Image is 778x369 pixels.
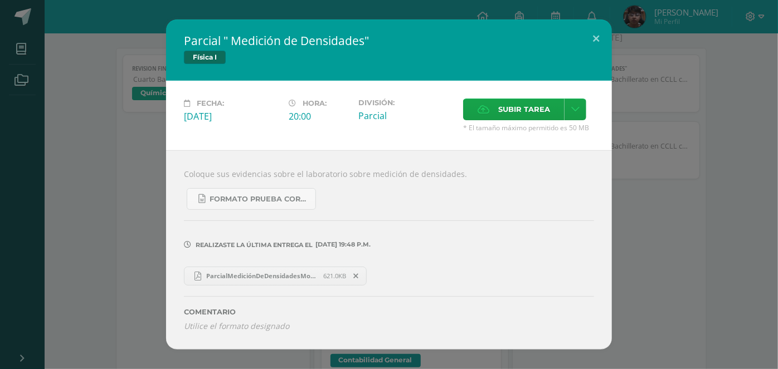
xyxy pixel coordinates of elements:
h2: Parcial " Medición de Densidades" [184,33,594,48]
span: Fecha: [197,99,224,107]
a: FORMATO PRUEBA CORTA O PARCIAL 4ta unidad.docx [187,188,316,210]
label: División: [358,99,454,107]
a: ParcialMediciónDeDensidadesMorales.pdf 621.0KB [184,267,367,286]
label: Comentario [184,308,594,316]
div: Coloque sus evidencias sobre el laboratorio sobre medición de densidades. [166,150,612,349]
i: Utilice el formato designado [184,321,289,331]
button: Close (Esc) [580,19,612,57]
span: Realizaste la última entrega el [196,241,313,249]
span: Física I [184,51,226,64]
span: FORMATO PRUEBA CORTA O PARCIAL 4ta unidad.docx [210,195,310,204]
div: 20:00 [289,110,349,122]
span: 621.0KB [324,272,347,280]
span: ParcialMediciónDeDensidadesMorales.pdf [201,272,324,280]
span: Hora: [303,99,327,107]
span: Subir tarea [498,99,550,120]
span: Remover entrega [347,270,366,282]
div: Parcial [358,110,454,122]
div: [DATE] [184,110,280,122]
span: * El tamaño máximo permitido es 50 MB [463,123,594,132]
